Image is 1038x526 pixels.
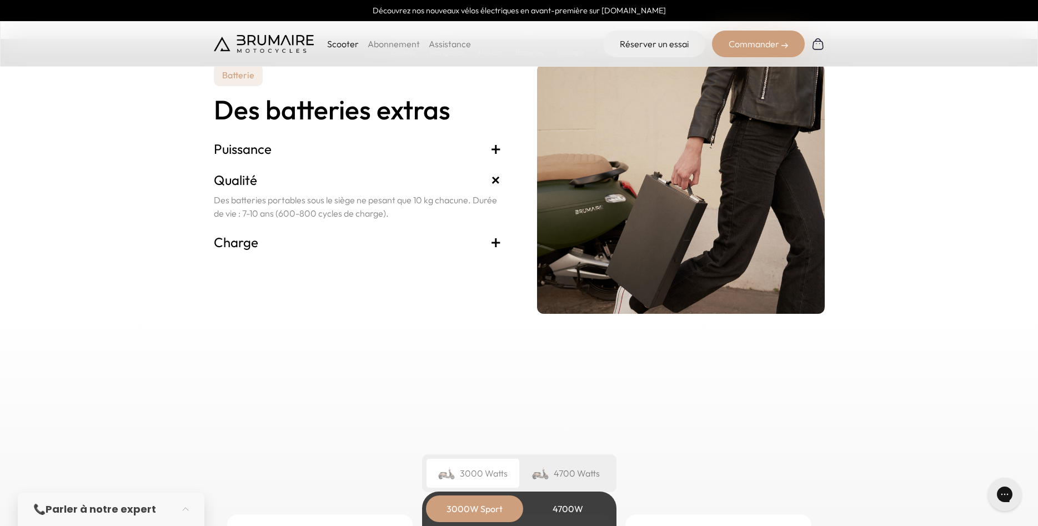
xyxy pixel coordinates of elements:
[214,95,502,124] h2: Des batteries extras
[427,459,519,488] div: 3000 Watts
[982,474,1027,515] iframe: Gorgias live chat messenger
[519,459,612,488] div: 4700 Watts
[368,38,420,49] a: Abonnement
[214,64,263,86] p: Batterie
[214,35,314,53] img: Brumaire Motocycles
[781,42,788,49] img: right-arrow-2.png
[490,140,502,158] span: +
[429,38,471,49] a: Assistance
[214,171,502,189] h3: Qualité
[490,233,502,251] span: +
[524,495,613,522] div: 4700W
[811,37,825,51] img: Panier
[712,31,805,57] div: Commander
[537,64,825,314] img: brumaire-batteries.png
[214,233,502,251] h3: Charge
[430,495,519,522] div: 3000W Sport
[214,193,502,220] p: Des batteries portables sous le siège ne pesant que 10 kg chacune. Durée de vie : 7-10 ans (600-8...
[485,170,506,191] span: +
[603,31,705,57] a: Réserver un essai
[327,37,359,51] p: Scooter
[214,140,502,158] h3: Puissance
